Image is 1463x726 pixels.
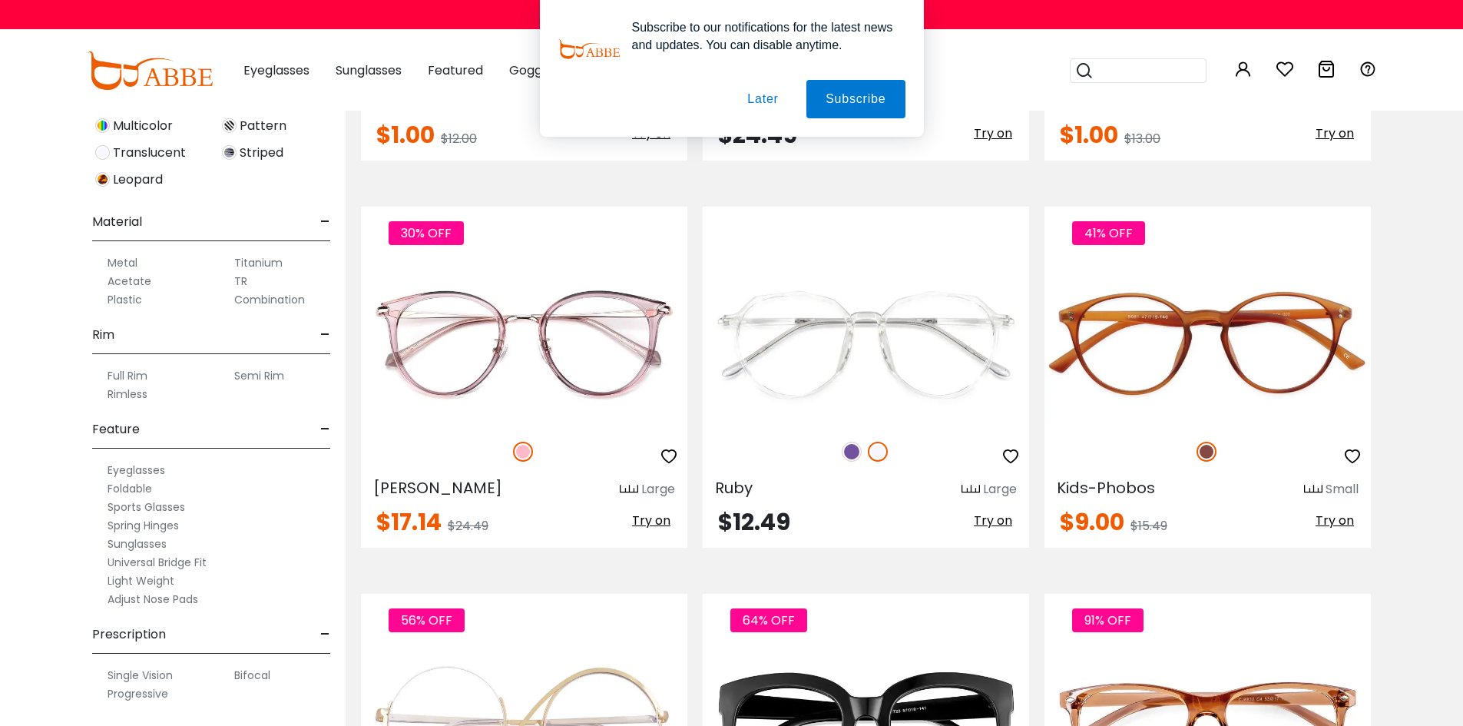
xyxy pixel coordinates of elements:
[806,80,905,118] button: Subscribe
[108,553,207,572] label: Universal Bridge Fit
[730,608,807,632] span: 64% OFF
[95,145,110,160] img: Translucent
[234,272,247,290] label: TR
[108,572,174,590] label: Light Weight
[234,290,305,309] label: Combination
[108,385,147,403] label: Rimless
[108,685,168,703] label: Progressive
[108,516,179,535] label: Spring Hinges
[389,221,464,245] span: 30% OFF
[92,317,114,353] span: Rim
[1072,608,1144,632] span: 91% OFF
[92,616,166,653] span: Prescription
[1060,506,1124,539] span: $9.00
[974,124,1012,142] span: Try on
[373,477,502,499] span: [PERSON_NAME]
[969,511,1017,531] button: Try on
[441,130,477,148] span: $12.00
[1316,512,1354,529] span: Try on
[389,608,465,632] span: 56% OFF
[620,18,905,54] div: Subscribe to our notifications for the latest news and updates. You can disable anytime.
[1072,221,1145,245] span: 41% OFF
[632,124,670,142] span: Try on
[728,80,797,118] button: Later
[234,666,270,685] label: Bifocal
[1197,442,1216,462] img: Brown
[715,477,753,499] span: Ruby
[632,512,670,529] span: Try on
[92,204,142,240] span: Material
[113,171,163,189] span: Leopard
[108,666,173,685] label: Single Vision
[108,366,147,385] label: Full Rim
[222,145,237,160] img: Striped
[108,272,151,290] label: Acetate
[718,506,790,539] span: $12.49
[1130,517,1167,535] span: $15.49
[234,366,284,385] label: Semi Rim
[376,506,442,539] span: $17.14
[320,204,330,240] span: -
[842,442,862,462] img: Purple
[361,262,687,426] img: Pink Naomi - Metal,TR ,Adjust Nose Pads
[108,590,198,608] label: Adjust Nose Pads
[113,144,186,162] span: Translucent
[95,172,110,187] img: Leopard
[641,480,675,499] div: Large
[974,512,1012,529] span: Try on
[962,484,980,496] img: size ruler
[108,535,167,553] label: Sunglasses
[1057,477,1155,499] span: Kids-Phobos
[108,498,185,516] label: Sports Glasses
[558,18,620,80] img: notification icon
[513,442,533,462] img: Pink
[620,484,638,496] img: size ruler
[1044,262,1371,426] img: Brown Kids-Phobos - TR ,Light Weight
[1124,130,1160,148] span: $13.00
[320,616,330,653] span: -
[703,262,1029,426] img: Translucent Ruby - TR ,Light Weight
[108,479,152,498] label: Foldable
[108,290,142,309] label: Plastic
[983,480,1017,499] div: Large
[320,317,330,353] span: -
[108,461,165,479] label: Eyeglasses
[627,511,675,531] button: Try on
[234,254,283,272] label: Titanium
[240,144,283,162] span: Striped
[1311,511,1359,531] button: Try on
[92,411,140,448] span: Feature
[320,411,330,448] span: -
[1304,484,1322,496] img: size ruler
[1316,124,1354,142] span: Try on
[108,254,137,272] label: Metal
[868,442,888,462] img: Translucent
[448,517,488,535] span: $24.49
[1326,480,1359,499] div: Small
